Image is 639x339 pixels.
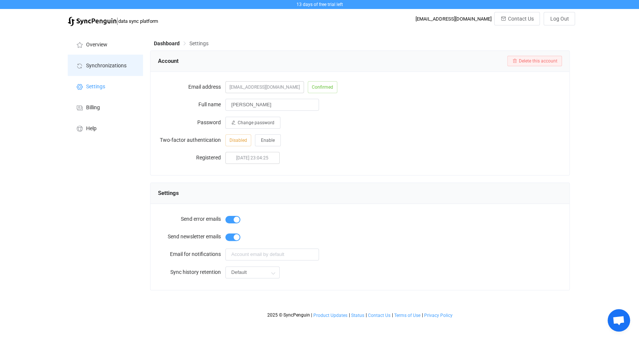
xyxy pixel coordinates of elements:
[86,63,127,69] span: Synchronizations
[225,81,304,93] span: [EMAIL_ADDRESS][DOMAIN_NAME]
[116,16,118,26] span: |
[154,41,209,46] div: Breadcrumb
[158,187,179,199] span: Settings
[154,40,180,46] span: Dashboard
[313,313,347,318] span: Product Updates
[311,312,312,318] span: |
[118,18,158,24] span: data sync platform
[225,248,319,260] input: Account email by default
[296,2,343,7] span: 13 days of free trial left
[550,16,569,22] span: Log Out
[68,16,158,26] a: |data sync platform
[366,312,367,318] span: |
[267,312,310,318] span: 2025 © SyncPenguin
[608,309,630,332] a: Open chat
[68,117,143,138] a: Help
[368,313,391,318] a: Contact Us
[158,79,225,94] label: Email address
[189,40,209,46] span: Settings
[238,120,274,125] span: Change password
[158,115,225,130] label: Password
[518,58,557,64] span: Delete this account
[349,312,350,318] span: |
[394,313,420,318] span: Terms of Use
[68,76,143,97] a: Settings
[394,313,421,318] a: Terms of Use
[424,313,453,318] span: Privacy Policy
[494,12,540,25] button: Contact Us
[68,17,116,26] img: syncpenguin.svg
[86,126,97,132] span: Help
[225,152,280,164] span: [DATE] 23:04:25
[158,247,225,262] label: Email for notifications
[261,138,275,143] span: Enable
[508,16,533,22] span: Contact Us
[424,313,453,318] a: Privacy Policy
[158,229,225,244] label: Send newsletter emails
[158,265,225,280] label: Sync history retention
[313,313,348,318] a: Product Updates
[225,117,280,129] button: Change password
[415,16,491,22] div: [EMAIL_ADDRESS][DOMAIN_NAME]
[422,312,423,318] span: |
[68,55,143,76] a: Synchronizations
[86,105,100,111] span: Billing
[392,312,393,318] span: |
[86,42,107,48] span: Overview
[86,84,105,90] span: Settings
[68,34,143,55] a: Overview
[158,55,179,67] span: Account
[158,150,225,165] label: Registered
[225,134,251,146] span: Disabled
[68,97,143,117] a: Billing
[544,12,575,25] button: Log Out
[255,134,281,146] button: Enable
[225,266,280,278] input: Select
[351,313,365,318] a: Status
[308,81,337,93] span: Confirmed
[158,211,225,226] label: Send error emails
[507,56,562,66] button: Delete this account
[158,97,225,112] label: Full name
[351,313,364,318] span: Status
[158,132,225,147] label: Two-factor authentication
[368,313,390,318] span: Contact Us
